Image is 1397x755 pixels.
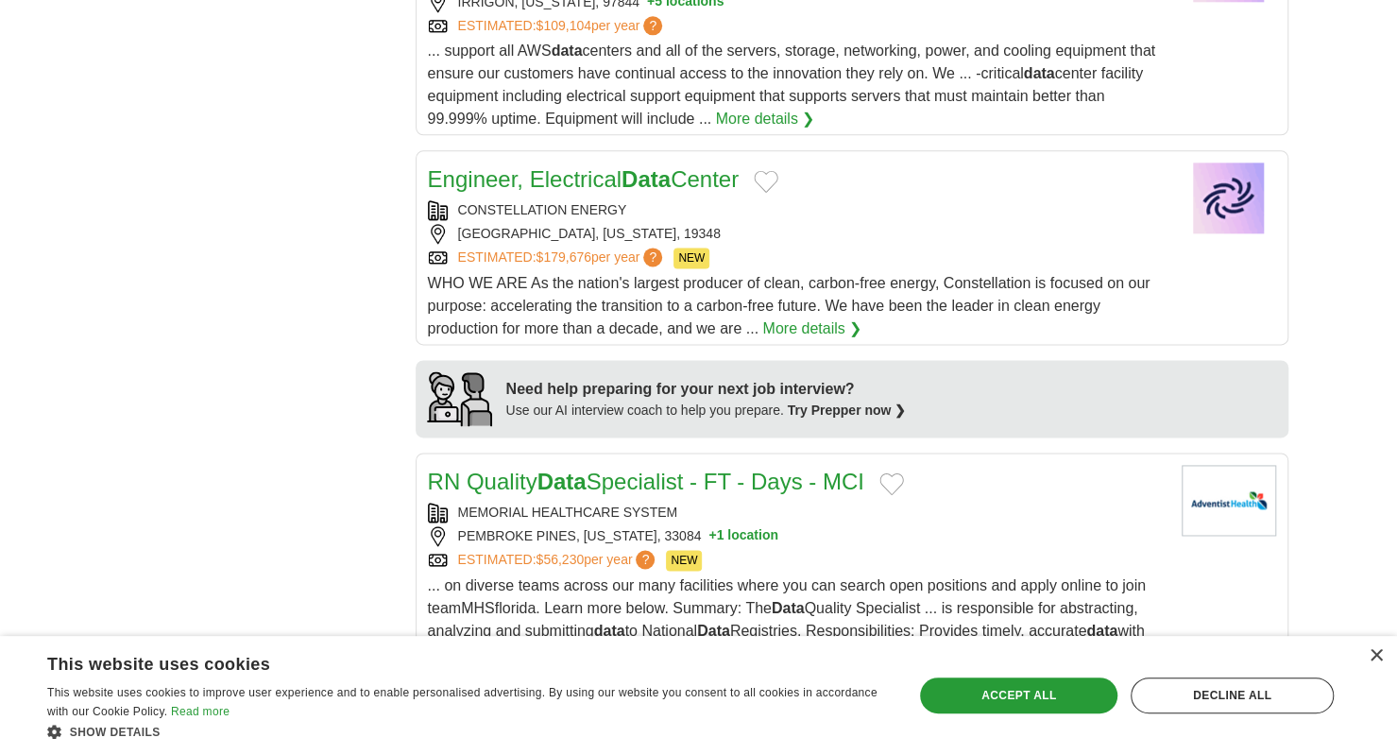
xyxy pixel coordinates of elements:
strong: Data [537,469,587,494]
span: NEW [673,248,709,268]
span: This website uses cookies to improve user experience and to enable personalised advertising. By u... [47,686,877,718]
button: +1 location [708,526,778,546]
span: Show details [70,726,161,739]
span: $56,230 [536,552,584,567]
strong: Data [697,623,730,639]
span: + [708,526,716,546]
a: More details ❯ [716,108,815,130]
span: ... support all AWS centers and all of the servers, storage, networking, power, and cooling equip... [428,43,1156,127]
span: $109,104 [536,18,590,33]
button: Add to favorite jobs [879,472,904,495]
div: Need help preparing for your next job interview? [506,378,907,401]
strong: data [594,623,625,639]
span: ? [636,550,655,569]
div: CONSTELLATION ENERGY [428,200,1167,220]
div: Close [1369,649,1383,663]
span: $179,676 [536,249,590,265]
button: Add to favorite jobs [754,170,778,193]
a: ESTIMATED:$179,676per year? [458,248,667,268]
div: [GEOGRAPHIC_DATA], [US_STATE], 19348 [428,224,1167,244]
span: ? [643,248,662,266]
a: ESTIMATED:$109,104per year? [458,16,667,36]
strong: Data [772,600,805,616]
strong: Data [622,166,671,192]
strong: data [1024,65,1055,81]
div: Decline all [1131,678,1334,713]
a: ESTIMATED:$56,230per year? [458,550,659,571]
a: Engineer, ElectricalDataCenter [428,166,740,192]
span: NEW [666,550,702,571]
span: WHO WE ARE As the nation's largest producer of clean, carbon-free energy, Constellation is focuse... [428,275,1150,336]
div: Use our AI interview coach to help you prepare. [506,401,907,420]
strong: data [552,43,583,59]
a: More details ❯ [762,317,861,340]
img: Adventist Health logo [1182,465,1276,536]
a: MEMORIAL HEALTHCARE SYSTEM [458,505,678,520]
div: Show details [47,722,888,741]
img: Company logo [1182,163,1276,233]
a: RN QualityDataSpecialist - FT - Days - MCI [428,469,864,494]
a: Read more, opens a new window [171,705,230,718]
div: PEMBROKE PINES, [US_STATE], 33084 [428,526,1167,546]
div: This website uses cookies [47,647,841,676]
div: Accept all [920,678,1117,713]
a: Try Prepper now ❯ [788,403,907,418]
span: ... on diverse teams across our many facilities where you can search open positions and apply onl... [428,577,1146,661]
span: ? [643,16,662,35]
strong: data [1086,623,1117,639]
